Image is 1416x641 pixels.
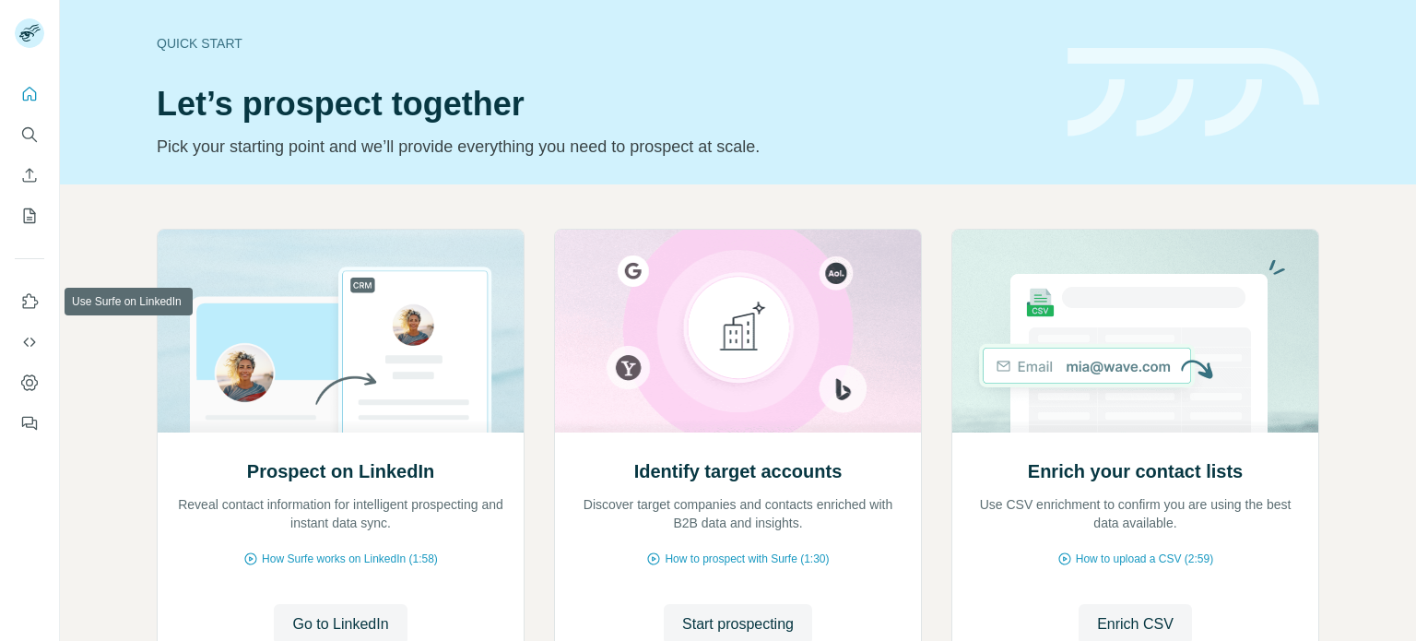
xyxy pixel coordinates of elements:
[1068,48,1319,137] img: banner
[157,230,525,433] img: Prospect on LinkedIn
[15,326,44,359] button: Use Surfe API
[1028,458,1243,484] h2: Enrich your contact lists
[157,86,1045,123] h1: Let’s prospect together
[971,495,1300,532] p: Use CSV enrichment to confirm you are using the best data available.
[15,366,44,399] button: Dashboard
[1097,613,1174,635] span: Enrich CSV
[15,199,44,232] button: My lists
[1076,551,1213,567] span: How to upload a CSV (2:59)
[682,613,794,635] span: Start prospecting
[15,285,44,318] button: Use Surfe on LinkedIn
[262,551,438,567] span: How Surfe works on LinkedIn (1:58)
[15,407,44,440] button: Feedback
[15,77,44,111] button: Quick start
[573,495,903,532] p: Discover target companies and contacts enriched with B2B data and insights.
[247,458,434,484] h2: Prospect on LinkedIn
[157,34,1045,53] div: Quick start
[157,134,1045,160] p: Pick your starting point and we’ll provide everything you need to prospect at scale.
[15,159,44,192] button: Enrich CSV
[951,230,1319,433] img: Enrich your contact lists
[554,230,922,433] img: Identify target accounts
[665,551,829,567] span: How to prospect with Surfe (1:30)
[176,495,505,532] p: Reveal contact information for intelligent prospecting and instant data sync.
[292,613,388,635] span: Go to LinkedIn
[15,118,44,151] button: Search
[634,458,843,484] h2: Identify target accounts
